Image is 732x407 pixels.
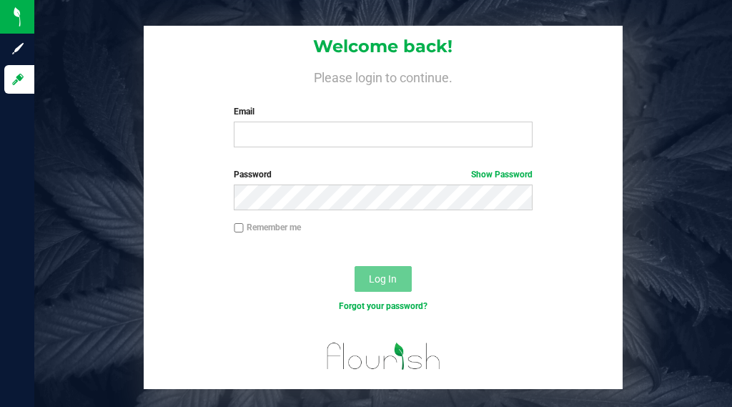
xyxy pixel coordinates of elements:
[11,72,25,87] inline-svg: Log in
[355,266,412,292] button: Log In
[11,41,25,56] inline-svg: Sign up
[323,328,443,380] img: flourish_logo.png
[144,68,623,85] h4: Please login to continue.
[234,105,532,118] label: Email
[234,170,272,180] span: Password
[369,273,397,285] span: Log In
[234,221,301,234] label: Remember me
[144,37,623,56] h1: Welcome back!
[339,301,427,311] a: Forgot your password?
[234,223,244,233] input: Remember me
[471,170,533,180] a: Show Password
